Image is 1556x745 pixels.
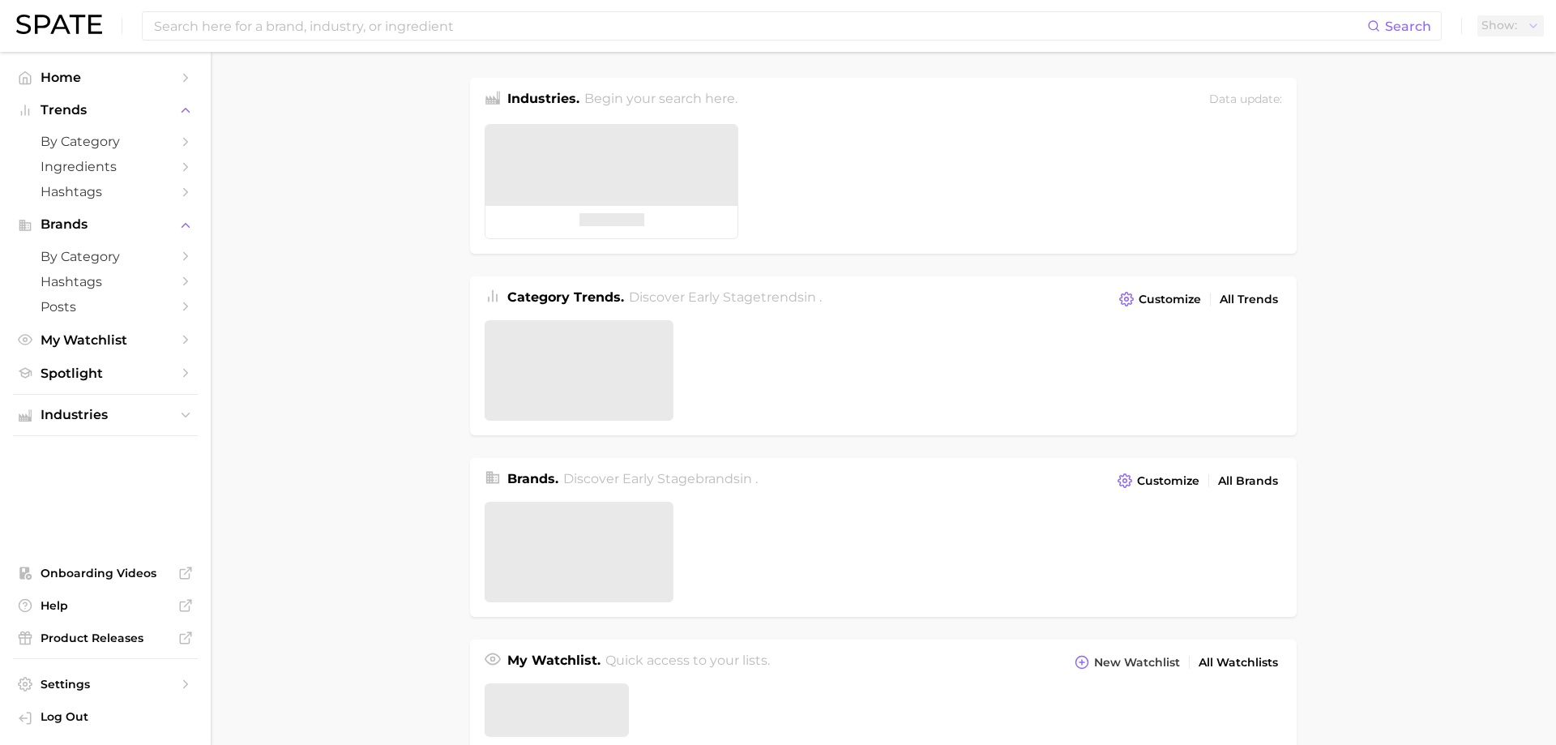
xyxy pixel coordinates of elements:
[41,408,170,422] span: Industries
[507,289,624,305] span: Category Trends .
[41,249,170,264] span: by Category
[1115,288,1205,310] button: Customize
[152,12,1367,40] input: Search here for a brand, industry, or ingredient
[13,65,198,90] a: Home
[13,98,198,122] button: Trends
[41,184,170,199] span: Hashtags
[1094,656,1180,670] span: New Watchlist
[584,89,737,111] h2: Begin your search here.
[1481,21,1517,30] span: Show
[507,471,558,486] span: Brands .
[13,593,198,618] a: Help
[13,704,198,732] a: Log out. Currently logged in with e-mail meng.zhang@wella.com.
[41,366,170,381] span: Spotlight
[16,15,102,34] img: SPATE
[1137,474,1199,488] span: Customize
[41,566,170,580] span: Onboarding Videos
[41,274,170,289] span: Hashtags
[1216,289,1282,310] a: All Trends
[1220,293,1278,306] span: All Trends
[1114,469,1203,492] button: Customize
[1218,474,1278,488] span: All Brands
[13,129,198,154] a: by Category
[41,134,170,149] span: by Category
[563,471,758,486] span: Discover Early Stage brands in .
[41,299,170,315] span: Posts
[13,269,198,294] a: Hashtags
[13,154,198,179] a: Ingredients
[13,294,198,319] a: Posts
[41,70,170,85] span: Home
[13,212,198,237] button: Brands
[507,89,579,111] h1: Industries.
[13,179,198,204] a: Hashtags
[13,244,198,269] a: by Category
[13,361,198,386] a: Spotlight
[629,289,822,305] span: Discover Early Stage trends in .
[41,677,170,691] span: Settings
[41,332,170,348] span: My Watchlist
[41,103,170,118] span: Trends
[1071,651,1184,674] button: New Watchlist
[41,598,170,613] span: Help
[1199,656,1278,670] span: All Watchlists
[1209,89,1282,111] div: Data update:
[41,631,170,645] span: Product Releases
[605,651,770,674] h2: Quick access to your lists.
[1385,19,1431,34] span: Search
[1195,652,1282,674] a: All Watchlists
[1139,293,1201,306] span: Customize
[13,403,198,427] button: Industries
[41,217,170,232] span: Brands
[41,709,185,724] span: Log Out
[1214,470,1282,492] a: All Brands
[13,328,198,353] a: My Watchlist
[507,651,601,674] h1: My Watchlist.
[13,626,198,650] a: Product Releases
[41,159,170,174] span: Ingredients
[13,561,198,585] a: Onboarding Videos
[1477,15,1544,36] button: Show
[13,672,198,696] a: Settings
